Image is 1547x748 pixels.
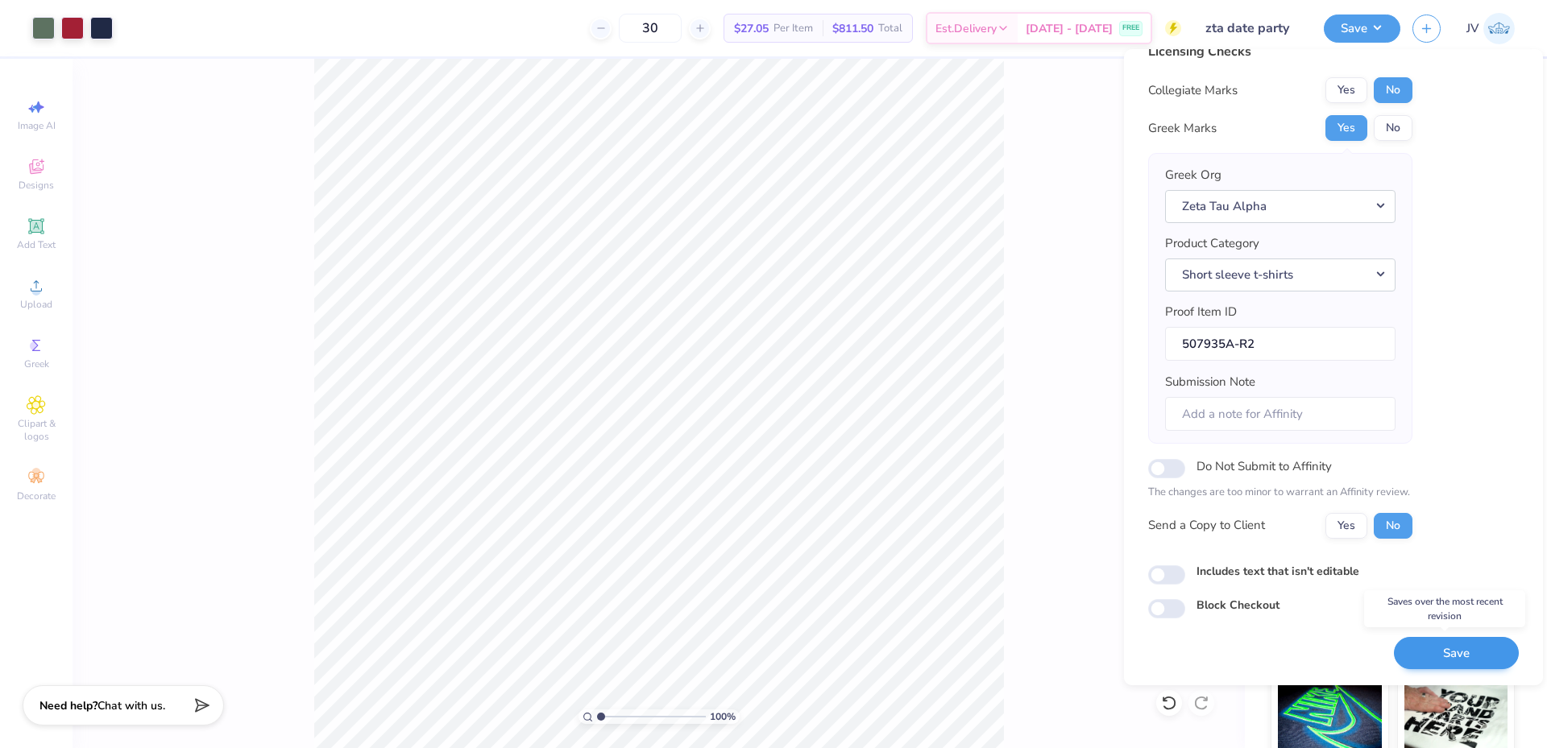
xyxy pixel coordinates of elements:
button: No [1374,115,1412,141]
span: $811.50 [832,20,873,37]
div: Licensing Checks [1148,42,1412,61]
strong: Need help? [39,698,97,713]
span: Decorate [17,490,56,502]
span: Clipart & logos [8,417,64,443]
label: Greek Org [1165,166,1221,184]
label: Do Not Submit to Affinity [1197,456,1332,477]
div: Collegiate Marks [1148,81,1238,100]
span: Designs [19,179,54,192]
span: Chat with us. [97,698,165,713]
label: Product Category [1165,234,1259,253]
input: Add a note for Affinity [1165,397,1396,432]
span: Greek [24,357,49,370]
span: Image AI [18,119,56,132]
button: Save [1394,637,1519,670]
input: Untitled Design [1193,12,1312,44]
span: JV [1466,19,1479,38]
button: No [1374,513,1412,539]
div: Saves over the most recent revision [1364,590,1525,627]
span: [DATE] - [DATE] [1026,20,1113,37]
input: – – [619,14,682,43]
button: Save [1324,14,1400,43]
button: Yes [1325,513,1367,539]
span: Upload [20,298,52,311]
img: Jo Vincent [1483,13,1515,44]
span: Est. Delivery [935,20,997,37]
div: Send a Copy to Client [1148,516,1265,535]
button: No [1374,77,1412,103]
span: $27.05 [734,20,769,37]
button: Yes [1325,77,1367,103]
label: Block Checkout [1197,597,1279,614]
button: Yes [1325,115,1367,141]
p: The changes are too minor to warrant an Affinity review. [1148,485,1412,501]
span: Add Text [17,238,56,251]
span: FREE [1122,23,1139,34]
span: Total [878,20,902,37]
label: Includes text that isn't editable [1197,563,1359,580]
button: Short sleeve t-shirts [1165,258,1396,291]
span: 100 % [710,709,736,724]
div: Greek Marks [1148,119,1217,138]
label: Submission Note [1165,373,1255,391]
span: Per Item [773,20,813,37]
button: Zeta Tau Alpha [1165,190,1396,223]
a: JV [1466,13,1515,44]
label: Proof Item ID [1165,303,1237,321]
